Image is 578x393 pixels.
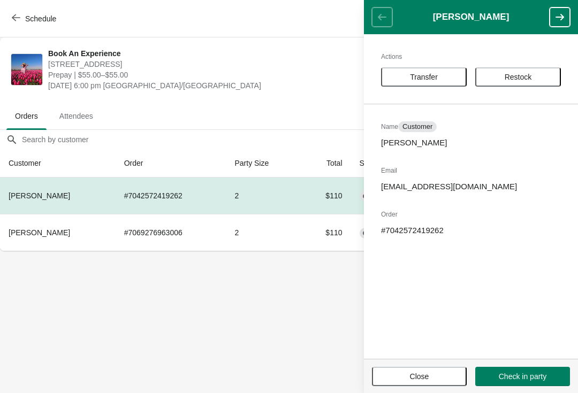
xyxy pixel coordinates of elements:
[11,54,42,85] img: Book An Experience
[410,372,429,381] span: Close
[402,122,432,131] span: Customer
[6,106,47,126] span: Orders
[372,367,467,386] button: Close
[381,51,561,62] h2: Actions
[116,178,226,214] td: # 7042572419262
[226,149,301,178] th: Party Size
[48,80,381,91] span: [DATE] 6:00 pm [GEOGRAPHIC_DATA]/[GEOGRAPHIC_DATA]
[9,228,70,237] span: [PERSON_NAME]
[25,14,56,23] span: Schedule
[301,178,351,214] td: $110
[475,67,561,87] button: Restock
[381,165,561,176] h2: Email
[48,48,381,59] span: Book An Experience
[381,67,467,87] button: Transfer
[475,367,570,386] button: Check in party
[21,130,578,149] input: Search by customer
[48,70,381,80] span: Prepay | $55.00–$55.00
[301,214,351,251] td: $110
[505,73,532,81] span: Restock
[116,214,226,251] td: # 7069276963006
[116,149,226,178] th: Order
[226,178,301,214] td: 2
[381,181,561,192] p: [EMAIL_ADDRESS][DOMAIN_NAME]
[5,9,65,28] button: Schedule
[381,209,561,220] h2: Order
[226,214,301,251] td: 2
[381,225,561,236] p: # 7042572419262
[48,59,381,70] span: [STREET_ADDRESS]
[351,149,417,178] th: Status
[9,191,70,200] span: [PERSON_NAME]
[499,372,546,381] span: Check in party
[392,12,550,22] h1: [PERSON_NAME]
[381,137,561,148] p: [PERSON_NAME]
[301,149,351,178] th: Total
[51,106,102,126] span: Attendees
[410,73,438,81] span: Transfer
[381,121,561,132] h2: Name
